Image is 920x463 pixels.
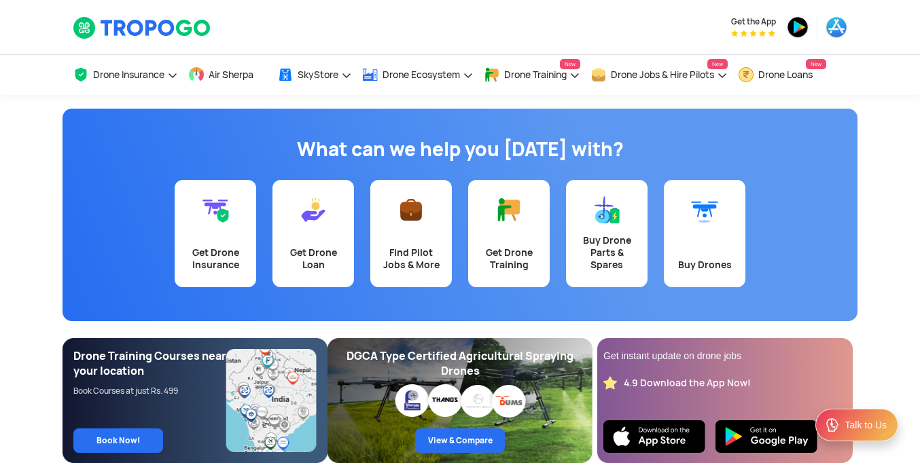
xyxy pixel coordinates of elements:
img: Playstore [715,420,817,453]
img: appstore [826,16,847,38]
div: DGCA Type Certified Agricultural Spraying Drones [338,349,582,379]
span: New [806,59,826,69]
div: Book Courses at just Rs. 499 [73,386,227,396]
div: Get Drone Training [476,246,542,271]
a: Buy Drones [664,180,745,287]
img: Find Pilot Jobs & More [397,196,425,223]
img: Get Drone Training [495,196,523,223]
img: playstore [787,16,809,38]
img: Buy Drone Parts & Spares [593,196,620,223]
a: Find Pilot Jobs & More [370,180,452,287]
span: SkyStore [298,69,338,80]
span: Drone Ecosystem [383,69,460,80]
div: Get Drone Insurance [183,246,248,271]
img: Get Drone Insurance [202,196,229,223]
a: Drone Jobs & Hire PilotsNew [590,55,728,95]
div: Find Pilot Jobs & More [378,246,444,271]
span: Drone Loans [758,69,813,80]
a: Get Drone Insurance [175,180,256,287]
img: App Raking [731,30,775,37]
span: Get the App [731,16,776,27]
div: Talk to Us [845,418,887,432]
a: Buy Drone Parts & Spares [566,180,648,287]
span: Drone Training [504,69,567,80]
a: View & Compare [415,428,505,453]
img: star_rating [603,376,617,390]
img: Ios [603,420,705,453]
img: Get Drone Loan [300,196,327,223]
a: Drone Ecosystem [362,55,474,95]
img: ic_Support.svg [824,417,841,433]
a: Air Sherpa [188,55,267,95]
img: TropoGo Logo [73,16,212,39]
a: Drone TrainingNew [484,55,580,95]
a: Drone Insurance [73,55,178,95]
span: Air Sherpa [209,69,253,80]
a: SkyStore [277,55,352,95]
img: Buy Drones [691,196,718,223]
a: Get Drone Training [468,180,550,287]
div: Drone Training Courses near your location [73,349,227,379]
div: Get instant update on drone jobs [603,349,847,363]
a: Drone LoansNew [738,55,826,95]
div: 4.9 Download the App Now! [624,377,751,390]
span: Drone Insurance [93,69,164,80]
div: Get Drone Loan [281,246,346,271]
div: Buy Drones [672,259,737,271]
h1: What can we help you [DATE] with? [73,136,847,163]
span: Drone Jobs & Hire Pilots [611,69,714,80]
a: Get Drone Loan [272,180,354,287]
div: Buy Drone Parts & Spares [574,234,639,271]
a: Book Now! [73,428,163,453]
span: New [707,59,728,69]
span: New [560,59,580,69]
